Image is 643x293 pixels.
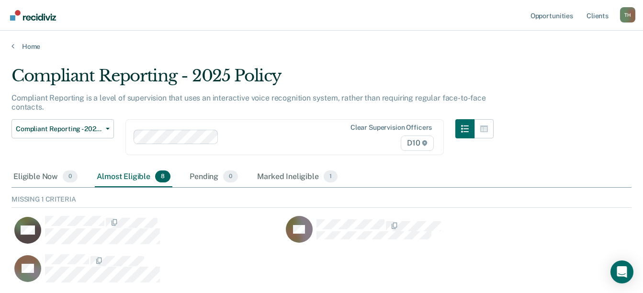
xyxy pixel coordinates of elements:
div: Missing 1 Criteria [11,195,632,208]
div: Open Intercom Messenger [610,260,633,283]
div: Clear supervision officers [350,124,432,132]
span: 0 [223,170,238,183]
p: Compliant Reporting is a level of supervision that uses an interactive voice recognition system, ... [11,93,486,112]
span: 1 [324,170,338,183]
div: Eligible Now0 [11,167,79,188]
div: CaseloadOpportunityCell-00131969 [11,215,283,254]
button: Compliant Reporting - 2025 Policy [11,119,114,138]
a: Home [11,42,632,51]
span: D10 [401,135,434,151]
span: Compliant Reporting - 2025 Policy [16,125,102,133]
div: T H [620,7,635,23]
div: Pending0 [188,167,240,188]
div: Compliant Reporting - 2025 Policy [11,66,494,93]
span: 0 [63,170,78,183]
div: CaseloadOpportunityCell-00514424 [11,254,283,292]
button: Profile dropdown button [620,7,635,23]
div: Almost Eligible8 [95,167,172,188]
div: Marked Ineligible1 [255,167,339,188]
img: Recidiviz [10,10,56,21]
div: CaseloadOpportunityCell-00672256 [283,215,554,254]
span: 8 [155,170,170,183]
